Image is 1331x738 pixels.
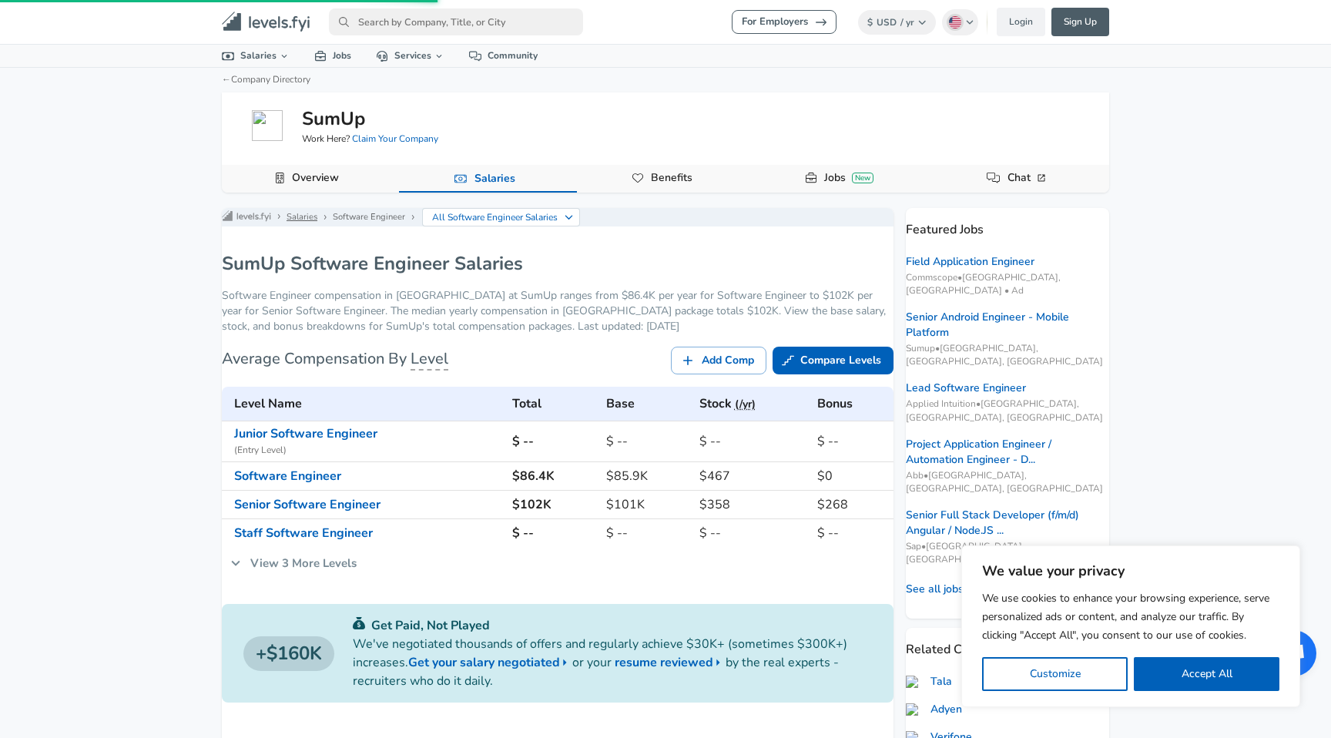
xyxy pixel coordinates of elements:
a: Services [364,45,457,67]
img: svg+xml;base64,PHN2ZyB4bWxucz0iaHR0cDovL3d3dy53My5vcmcvMjAwMC9zdmciIGZpbGw9IiMwYzU0NjAiIHZpZXdCb3... [353,617,365,629]
h6: $ -- [817,431,887,452]
h1: SumUp Software Engineer Salaries [222,251,523,276]
a: See all jobs ➜ [906,582,976,597]
h6: $102K [512,494,594,515]
a: Tala [906,674,952,689]
span: Applied Intuition • [GEOGRAPHIC_DATA], [GEOGRAPHIC_DATA], [GEOGRAPHIC_DATA] [906,398,1109,424]
span: Sumup • [GEOGRAPHIC_DATA], [GEOGRAPHIC_DATA], [GEOGRAPHIC_DATA] [906,342,1109,368]
div: Company Data Navigation [222,165,1109,193]
span: / yr [900,16,914,29]
a: Lead Software Engineer [906,381,1026,396]
a: Staff Software Engineer [234,525,373,542]
h6: Base [606,393,687,414]
a: Adyen [906,702,962,717]
a: Community [457,45,550,67]
img: tala.co [906,676,924,688]
a: Software Engineer [333,211,405,223]
h6: $ -- [512,431,594,452]
div: New [852,173,873,183]
h6: $467 [699,465,805,487]
a: Login [997,8,1045,36]
a: Compare Levels [773,347,893,375]
a: Senior Full Stack Developer (f/m/d) Angular / Node.JS ... [906,508,1109,538]
a: Senior Software Engineer [234,496,381,513]
h6: Level Name [234,393,500,414]
h6: $0 [817,465,887,487]
a: Project Application Engineer / Automation Engineer - D... [906,437,1109,468]
a: Junior Software Engineer [234,425,377,442]
span: ( Entry Level ) [234,443,500,458]
button: (/yr) [735,395,756,414]
table: SumUp's Software Engineer levels [222,387,893,547]
p: All Software Engineer Salaries [432,210,558,224]
a: Jobs [302,45,364,67]
p: Software Engineer compensation in [GEOGRAPHIC_DATA] at SumUp ranges from $86.4K per year for Soft... [222,288,893,334]
div: We value your privacy [961,545,1300,707]
a: Salaries [210,45,302,67]
button: Customize [982,657,1128,691]
a: Add Comp [671,347,766,375]
h6: Bonus [817,393,887,414]
a: Get your salary negotiated [408,653,572,672]
button: Accept All [1134,657,1279,691]
button: English (US) [942,9,979,35]
p: We've negotiated thousands of offers and regularly achieve $30K+ (sometimes $300K+) increases. or... [353,635,872,690]
span: $ [867,16,873,29]
img: adyen.com [906,703,924,716]
p: We value your privacy [982,562,1279,580]
a: Salaries [287,211,317,223]
a: Field Application Engineer [906,254,1034,270]
a: Claim Your Company [352,133,438,145]
span: Abb • [GEOGRAPHIC_DATA], [GEOGRAPHIC_DATA], [GEOGRAPHIC_DATA] [906,469,1109,495]
h6: $ -- [699,522,805,544]
h6: $ -- [699,431,805,452]
span: USD [877,16,897,29]
h6: Stock [699,393,805,414]
p: We use cookies to enhance your browsing experience, serve personalized ads or content, and analyz... [982,589,1279,645]
img: English (US) [949,16,961,29]
span: Level [411,348,448,371]
h6: $358 [699,494,805,515]
a: Sign Up [1051,8,1109,36]
h6: $ -- [606,431,687,452]
a: Salaries [468,166,521,192]
h6: $ -- [817,522,887,544]
nav: primary [203,6,1128,38]
img: sumup.com [252,110,283,141]
p: Related Companies [906,628,1109,659]
a: Benefits [645,165,699,191]
a: ←Company Directory [222,73,310,86]
span: Work Here? [302,133,438,146]
a: Chat [1001,165,1054,191]
a: $160K [243,636,334,672]
h6: $101K [606,494,687,515]
h5: SumUp [302,106,365,132]
a: Overview [286,165,345,191]
a: Senior Android Engineer - Mobile Platform [906,310,1109,340]
input: Search by Company, Title, or City [329,8,583,35]
span: Sap • [GEOGRAPHIC_DATA], [GEOGRAPHIC_DATA], [GEOGRAPHIC_DATA] [906,540,1109,566]
h6: $86.4K [512,465,594,487]
button: $USD/ yr [858,10,936,35]
a: View 3 More Levels [222,547,365,579]
a: For Employers [732,10,836,34]
span: Commscope • [GEOGRAPHIC_DATA], [GEOGRAPHIC_DATA] • Ad [906,271,1109,297]
a: resume reviewed [615,653,726,672]
h6: Total [512,393,594,414]
p: Featured Jobs [906,208,1109,239]
p: Get Paid, Not Played [353,616,872,635]
h6: $85.9K [606,465,687,487]
a: JobsNew [818,165,880,191]
a: Software Engineer [234,468,341,485]
h6: $ -- [512,522,594,544]
h6: $268 [817,494,887,515]
h6: $ -- [606,522,687,544]
h6: Average Compensation By [222,347,448,371]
